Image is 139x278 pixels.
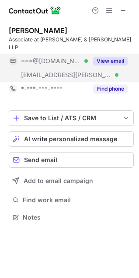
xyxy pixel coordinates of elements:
[9,152,134,168] button: Send email
[24,136,117,142] span: AI write personalized message
[21,57,81,65] span: ***@[DOMAIN_NAME]
[23,196,130,204] span: Find work email
[93,57,128,65] button: Reveal Button
[9,194,134,206] button: Find work email
[24,156,57,163] span: Send email
[9,110,134,126] button: save-profile-one-click
[24,115,118,122] div: Save to List / ATS / CRM
[9,211,134,224] button: Notes
[21,71,112,79] span: [EMAIL_ADDRESS][PERSON_NAME][DOMAIN_NAME]
[9,173,134,189] button: Add to email campaign
[9,36,134,51] div: Associate at [PERSON_NAME] & [PERSON_NAME] LLP
[9,26,67,35] div: [PERSON_NAME]
[9,131,134,147] button: AI write personalized message
[93,85,128,93] button: Reveal Button
[9,5,61,16] img: ContactOut v5.3.10
[24,177,93,184] span: Add to email campaign
[23,214,130,221] span: Notes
